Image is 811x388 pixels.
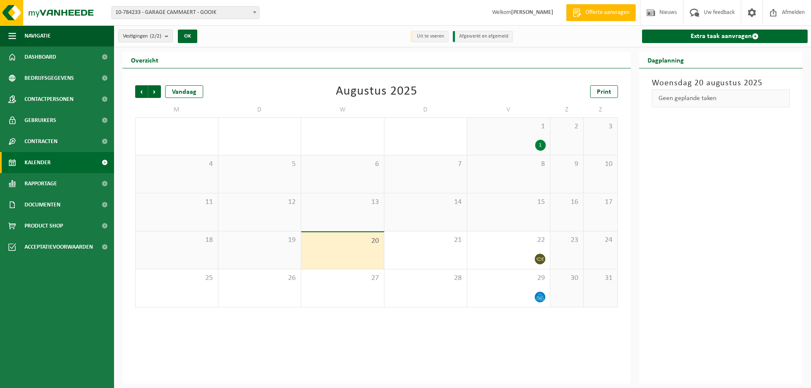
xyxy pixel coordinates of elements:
span: 23 [555,236,580,245]
span: 25 [140,274,214,283]
span: 27 [305,274,380,283]
a: Offerte aanvragen [566,4,636,21]
span: Product Shop [24,215,63,236]
span: Rapportage [24,173,57,194]
span: 15 [471,198,546,207]
td: W [301,102,384,117]
span: 3 [588,122,613,131]
span: Acceptatievoorwaarden [24,236,93,258]
div: 1 [535,140,546,151]
span: 26 [223,274,297,283]
span: 28 [389,274,463,283]
span: Kalender [24,152,51,173]
div: Geen geplande taken [652,90,790,107]
button: Vestigingen(2/2) [118,30,173,42]
span: Dashboard [24,46,56,68]
span: Vestigingen [123,30,161,43]
strong: [PERSON_NAME] [511,9,553,16]
span: Gebruikers [24,110,56,131]
span: 17 [588,198,613,207]
span: 16 [555,198,580,207]
h3: Woensdag 20 augustus 2025 [652,77,790,90]
span: Contracten [24,131,57,152]
span: Vorige [135,85,148,98]
span: 19 [223,236,297,245]
span: 24 [588,236,613,245]
span: 2 [555,122,580,131]
td: D [384,102,468,117]
span: 10-784233 - GARAGE CAMMAERT - GOOIK [112,7,259,19]
span: 11 [140,198,214,207]
span: Contactpersonen [24,89,73,110]
td: D [218,102,302,117]
button: OK [178,30,197,43]
a: Print [590,85,618,98]
span: 5 [223,160,297,169]
span: 14 [389,198,463,207]
span: 1 [471,122,546,131]
span: 31 [588,274,613,283]
h2: Overzicht [122,52,167,68]
span: 10-784233 - GARAGE CAMMAERT - GOOIK [112,6,259,19]
span: Volgende [148,85,161,98]
td: M [135,102,218,117]
span: Print [597,89,611,95]
td: V [467,102,550,117]
span: 6 [305,160,380,169]
td: Z [550,102,584,117]
span: 8 [471,160,546,169]
span: 10 [588,160,613,169]
span: 12 [223,198,297,207]
span: Offerte aanvragen [583,8,631,17]
span: 18 [140,236,214,245]
span: Documenten [24,194,60,215]
span: Navigatie [24,25,51,46]
a: Extra taak aanvragen [642,30,808,43]
span: 29 [471,274,546,283]
div: Vandaag [165,85,203,98]
span: 9 [555,160,580,169]
span: 22 [471,236,546,245]
count: (2/2) [150,33,161,39]
span: 20 [305,236,380,246]
span: 7 [389,160,463,169]
span: 21 [389,236,463,245]
div: Augustus 2025 [336,85,417,98]
span: 30 [555,274,580,283]
span: 13 [305,198,380,207]
li: Uit te voeren [411,31,449,42]
span: 4 [140,160,214,169]
li: Afgewerkt en afgemeld [453,31,513,42]
h2: Dagplanning [639,52,692,68]
span: Bedrijfsgegevens [24,68,74,89]
td: Z [584,102,618,117]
